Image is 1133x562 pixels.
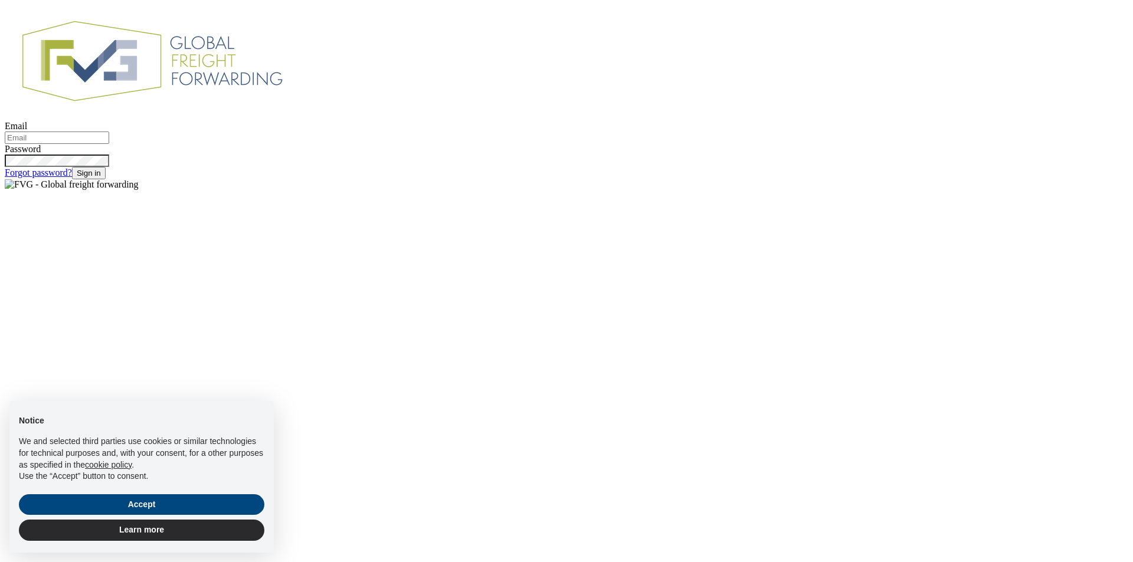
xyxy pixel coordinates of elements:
[19,415,264,427] h2: Notice
[5,5,300,119] img: FVG - Global freight forwarding
[19,494,264,515] button: Accept
[19,436,264,471] p: We and selected third parties use cookies or similar technologies for technical purposes and, wit...
[72,167,106,179] button: Sign in
[5,167,72,178] a: Forgot password?
[5,121,27,131] label: Email
[85,460,132,469] a: cookie policy
[5,144,41,154] label: Password
[19,520,264,541] button: Learn more
[19,471,264,482] p: Use the “Accept” button to consent.
[5,179,139,190] img: FVG - Global freight forwarding
[5,132,109,144] input: Email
